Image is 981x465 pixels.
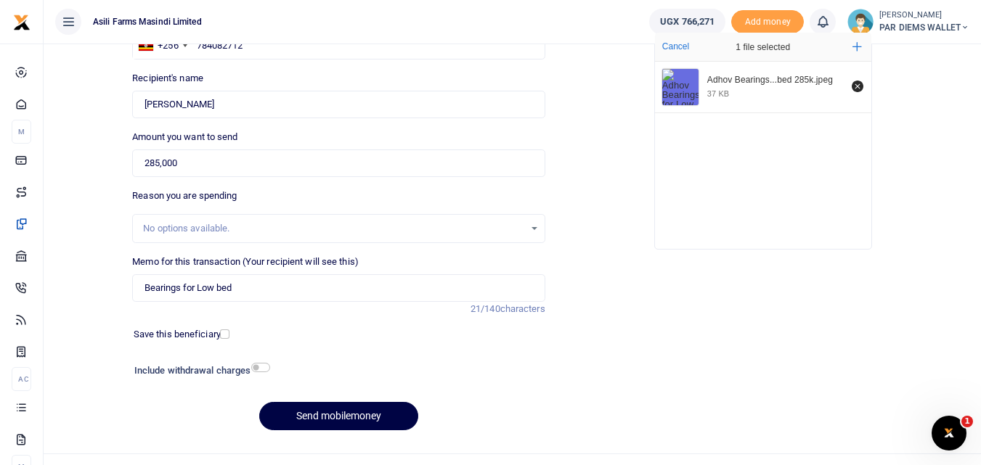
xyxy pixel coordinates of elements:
button: Cancel [658,37,693,56]
span: 21/140 [471,303,500,314]
button: Add more files [847,36,868,57]
div: 37 KB [707,89,729,99]
div: File Uploader [654,32,872,250]
a: Add money [731,15,804,26]
img: Adhov Bearings for Low bed 285k.jpeg [662,69,699,105]
button: Remove file [850,78,866,94]
button: Send mobilemoney [259,402,418,430]
span: Add money [731,10,804,34]
img: profile-user [847,9,874,35]
span: 1 [961,416,973,427]
iframe: Intercom live chat [932,416,966,450]
div: Adhov Bearings for Low bed 285k.jpeg [707,75,844,86]
li: M [12,120,31,144]
label: Memo for this transaction (Your recipient will see this) [132,255,359,269]
span: Asili Farms Masindi Limited [87,15,208,28]
input: UGX [132,149,545,177]
span: characters [500,303,545,314]
span: UGX 766,271 [660,15,715,29]
input: Enter extra information [132,274,545,302]
a: profile-user [PERSON_NAME] PAR DIEMS WALLET [847,9,969,35]
div: No options available. [143,221,524,236]
img: logo-small [13,14,30,31]
a: logo-small logo-large logo-large [13,16,30,27]
li: Ac [12,367,31,391]
span: PAR DIEMS WALLET [879,21,969,34]
input: Loading name... [132,91,545,118]
input: Enter phone number [132,32,545,59]
h6: Include withdrawal charges [134,365,264,376]
div: +256 [158,38,178,53]
label: Recipient's name [132,71,203,86]
div: 1 file selected [701,33,825,62]
li: Toup your wallet [731,10,804,34]
li: Wallet ballance [643,9,731,35]
a: UGX 766,271 [649,9,725,35]
label: Save this beneficiary [134,327,221,342]
label: Reason you are spending [132,189,237,203]
label: Amount you want to send [132,130,237,144]
div: Uganda: +256 [133,33,191,59]
small: [PERSON_NAME] [879,9,969,22]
